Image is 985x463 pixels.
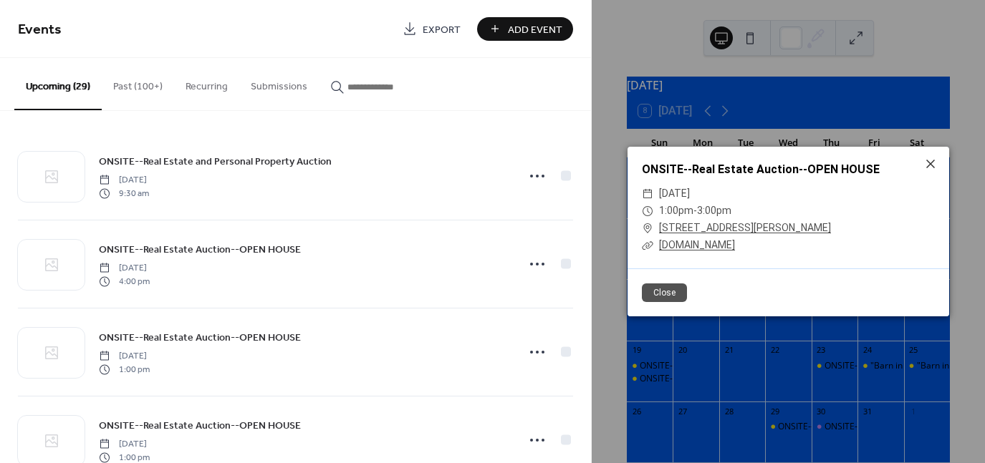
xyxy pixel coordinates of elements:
button: Add Event [477,17,573,41]
button: Recurring [174,58,239,109]
button: Submissions [239,58,319,109]
span: [DATE] [99,174,149,187]
span: [DATE] [99,262,150,275]
button: Close [642,283,687,302]
a: ONSITE--Real Estate Auction--OPEN HOUSE [642,162,880,176]
div: ​ [642,220,653,237]
span: 3:00pm [697,205,731,216]
a: ONSITE--Real Estate Auction--OPEN HOUSE [99,329,301,346]
span: ONSITE--Real Estate Auction--OPEN HOUSE [99,331,301,346]
span: Add Event [508,22,562,37]
a: ONSITE--Real Estate Auction--OPEN HOUSE [99,417,301,434]
span: [DATE] [99,438,150,451]
span: Export [423,22,461,37]
div: ​ [642,185,653,203]
div: ​ [642,203,653,220]
span: Events [18,16,62,44]
span: - [693,205,697,216]
span: [DATE] [99,350,150,363]
button: Upcoming (29) [14,58,102,110]
span: 9:30 am [99,187,149,200]
a: [STREET_ADDRESS][PERSON_NAME] [659,220,831,237]
a: Export [392,17,471,41]
a: ONSITE--Real Estate Auction--OPEN HOUSE [99,241,301,258]
span: ONSITE--Real Estate Auction--OPEN HOUSE [99,419,301,434]
a: ONSITE--Real Estate and Personal Property Auction [99,153,332,170]
a: [DOMAIN_NAME] [659,239,735,250]
button: Past (100+) [102,58,174,109]
div: ​ [642,237,653,254]
span: 1:00 pm [99,363,150,376]
span: 4:00 pm [99,275,150,288]
span: [DATE] [659,185,690,203]
span: ONSITE--Real Estate and Personal Property Auction [99,155,332,170]
span: 1:00pm [659,205,693,216]
span: ONSITE--Real Estate Auction--OPEN HOUSE [99,243,301,258]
